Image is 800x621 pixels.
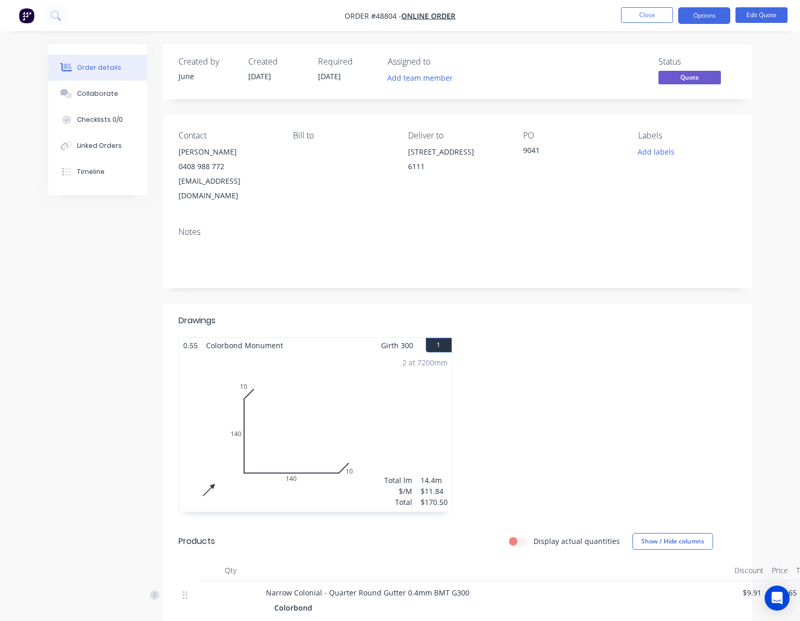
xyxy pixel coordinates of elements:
span: Order #48804 - [345,11,401,21]
div: [STREET_ADDRESS]6111 [408,145,506,178]
div: [STREET_ADDRESS] [408,145,506,159]
div: Timeline [77,167,105,176]
div: June [179,71,236,82]
button: 1 [426,338,452,352]
span: Narrow Colonial - Quarter Round Gutter 0.4mm BMT G300 [266,588,469,598]
div: Open Intercom Messenger [765,586,790,611]
div: [PERSON_NAME]0408 988 772[EMAIL_ADDRESS][DOMAIN_NAME] [179,145,277,203]
div: Required [318,57,375,67]
button: Edit Quote [735,7,788,23]
span: Quote [658,71,721,84]
div: Contact [179,131,277,141]
button: Options [678,7,730,24]
div: 0408 988 772 [179,159,277,174]
span: Girth 300 [381,338,413,353]
div: [PERSON_NAME] [179,145,277,159]
div: 9041 [523,145,621,159]
div: 010140140102 at 7200mmTotal lm$/MTotal14.4m$11.84$170.50 [179,353,452,512]
div: Deliver to [408,131,506,141]
div: Assigned to [388,57,492,67]
button: Add team member [388,71,459,85]
div: [EMAIL_ADDRESS][DOMAIN_NAME] [179,174,277,203]
button: Timeline [48,159,147,185]
div: Discount [730,560,768,581]
div: Status [658,57,736,67]
div: Bill to [293,131,391,141]
div: 2 at 7200mm [402,357,448,368]
div: 6111 [408,159,506,174]
div: Colorbond [274,600,316,615]
div: Drawings [179,314,215,327]
button: Add labels [632,145,680,159]
button: Checklists 0/0 [48,107,147,133]
div: Created by [179,57,236,67]
button: Add team member [382,71,458,85]
div: Price [768,560,792,581]
div: Order details [77,63,121,72]
div: Labels [638,131,736,141]
div: Created [248,57,306,67]
div: $/M [384,486,412,497]
button: Collaborate [48,81,147,107]
div: Linked Orders [77,141,122,150]
a: Online Order [401,11,455,21]
button: Show / Hide columns [632,533,713,550]
button: Order details [48,55,147,81]
div: Products [179,535,215,548]
button: Quote [658,71,721,86]
div: Checklists 0/0 [77,115,123,124]
div: Qty [199,560,262,581]
span: [DATE] [248,71,271,81]
div: PO [523,131,621,141]
div: Notes [179,227,736,237]
div: $11.84 [421,486,448,497]
div: $170.50 [421,497,448,508]
button: Close [621,7,673,23]
label: Display actual quantities [534,536,620,547]
div: 14.4m [421,475,448,486]
button: Linked Orders [48,133,147,159]
img: Factory [19,8,34,23]
span: Colorbond Monument [202,338,287,353]
span: 0.55 [179,338,202,353]
div: Total lm [384,475,412,486]
span: [DATE] [318,71,341,81]
div: Total [384,497,412,508]
div: Collaborate [77,89,118,98]
span: $9.91 [743,587,761,598]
